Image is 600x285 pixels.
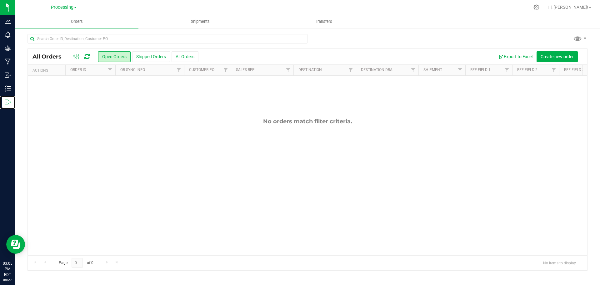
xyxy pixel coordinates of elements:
[537,51,578,62] button: Create new order
[189,68,214,72] a: Customer PO
[532,4,540,10] div: Manage settings
[5,99,11,105] inline-svg: Outbound
[564,68,584,72] a: Ref Field 3
[32,68,63,73] div: Actions
[408,65,418,75] a: Filter
[5,59,11,65] inline-svg: Manufacturing
[53,258,98,268] span: Page of 0
[132,51,170,62] button: Shipped Orders
[172,51,198,62] button: All Orders
[32,53,68,60] span: All Orders
[346,65,356,75] a: Filter
[15,15,138,28] a: Orders
[27,34,307,43] input: Search Order ID, Destination, Customer PO...
[120,68,145,72] a: QB Sync Info
[138,15,262,28] a: Shipments
[221,65,231,75] a: Filter
[541,54,574,59] span: Create new order
[70,68,86,72] a: Order ID
[547,5,588,10] span: Hi, [PERSON_NAME]!
[3,261,12,277] p: 03:05 PM EDT
[5,32,11,38] inline-svg: Monitoring
[307,19,341,24] span: Transfers
[5,85,11,92] inline-svg: Inventory
[495,51,537,62] button: Export to Excel
[538,258,581,267] span: No items to display
[62,19,91,24] span: Orders
[549,65,559,75] a: Filter
[51,5,73,10] span: Processing
[517,68,537,72] a: Ref Field 2
[182,19,218,24] span: Shipments
[28,118,587,125] div: No orders match filter criteria.
[470,68,491,72] a: Ref Field 1
[174,65,184,75] a: Filter
[105,65,115,75] a: Filter
[423,68,442,72] a: Shipment
[5,72,11,78] inline-svg: Inbound
[283,65,293,75] a: Filter
[455,65,465,75] a: Filter
[262,15,385,28] a: Transfers
[98,51,131,62] button: Open Orders
[361,68,392,72] a: Destination DBA
[236,68,255,72] a: Sales Rep
[3,277,12,282] p: 08/27
[6,235,25,254] iframe: Resource center
[5,18,11,24] inline-svg: Analytics
[502,65,512,75] a: Filter
[298,68,322,72] a: Destination
[5,45,11,51] inline-svg: Grow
